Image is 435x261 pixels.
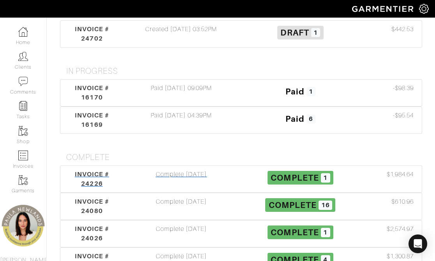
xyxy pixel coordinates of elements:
div: Open Intercom Messenger [409,234,427,253]
a: INVOICE # 16170 Paid [DATE] 09:09PM Paid 1 -$98.39 [60,79,422,107]
span: 1 [311,28,321,37]
span: INVOICE # 24702 [75,25,109,42]
div: Paid [DATE] 04:39PM [122,111,241,130]
div: Complete [DATE] [122,197,241,216]
img: gear-icon-white-bd11855cb880d31180b6d7d6211b90ccbf57a29d726f0c71d8c61bd08dd39cc2.png [419,4,429,14]
span: Paid [285,87,305,96]
a: INVOICE # 16169 Paid [DATE] 04:39PM Paid 6 -$95.54 [60,107,422,134]
span: Complete [271,227,319,237]
span: -$98.39 [393,83,414,93]
span: INVOICE # 24026 [75,225,109,242]
div: Paid [DATE] 09:09PM [122,83,241,102]
img: garmentier-logo-header-white-b43fb05a5012e4ada735d5af1a66efaba907eab6374d6393d1fbf88cb4ef424d.png [348,2,419,16]
span: 1 [321,228,330,237]
span: Paid [285,114,305,124]
a: INVOICE # 24702 Created [DATE] 03:52PM Draft 1 $442.53 [60,20,422,48]
div: Complete [DATE] [122,224,241,243]
span: 1 [306,87,316,96]
span: Draft [280,28,309,37]
span: 16 [319,201,332,210]
img: garments-icon-b7da505a4dc4fd61783c78ac3ca0ef83fa9d6f193b1c9dc38574b1d14d53ca28.png [18,126,28,136]
a: INVOICE # 24226 Complete [DATE] Complete 1 $1,984.64 [60,165,422,193]
span: INVOICE # 16170 [75,84,109,101]
span: Complete [269,200,317,210]
img: clients-icon-6bae9207a08558b7cb47a8932f037763ab4055f8c8b6bfacd5dc20c3e0201464.png [18,51,28,61]
div: Created [DATE] 03:52PM [122,25,241,43]
a: INVOICE # 24080 Complete [DATE] Complete 16 $610.96 [60,193,422,220]
span: $1,984.64 [387,170,414,179]
div: Complete [DATE] [122,170,241,188]
img: dashboard-icon-dbcd8f5a0b271acd01030246c82b418ddd0df26cd7fceb0bd07c9910d44c42f6.png [18,27,28,37]
a: INVOICE # 24026 Complete [DATE] Complete 1 $2,574.97 [60,220,422,247]
span: $1,300.87 [387,252,414,261]
span: Complete [271,173,319,183]
h4: Complete [66,153,422,162]
span: $2,574.97 [387,224,414,234]
span: INVOICE # 24080 [75,198,109,215]
span: 6 [306,114,316,124]
span: $442.53 [391,25,414,34]
span: $610.96 [391,197,414,206]
img: comment-icon-a0a6a9ef722e966f86d9cbdc48e553b5cf19dbc54f86b18d962a5391bc8f6eb6.png [18,76,28,86]
img: orders-icon-0abe47150d42831381b5fb84f609e132dff9fe21cb692f30cb5eec754e2cba89.png [18,151,28,160]
span: 1 [321,173,330,183]
img: garments-icon-b7da505a4dc4fd61783c78ac3ca0ef83fa9d6f193b1c9dc38574b1d14d53ca28.png [18,175,28,185]
span: INVOICE # 16169 [75,112,109,128]
h4: In Progress [66,66,422,76]
img: reminder-icon-8004d30b9f0a5d33ae49ab947aed9ed385cf756f9e5892f1edd6e32f2345188e.png [18,101,28,111]
span: INVOICE # 24226 [75,170,109,187]
span: -$95.54 [393,111,414,120]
